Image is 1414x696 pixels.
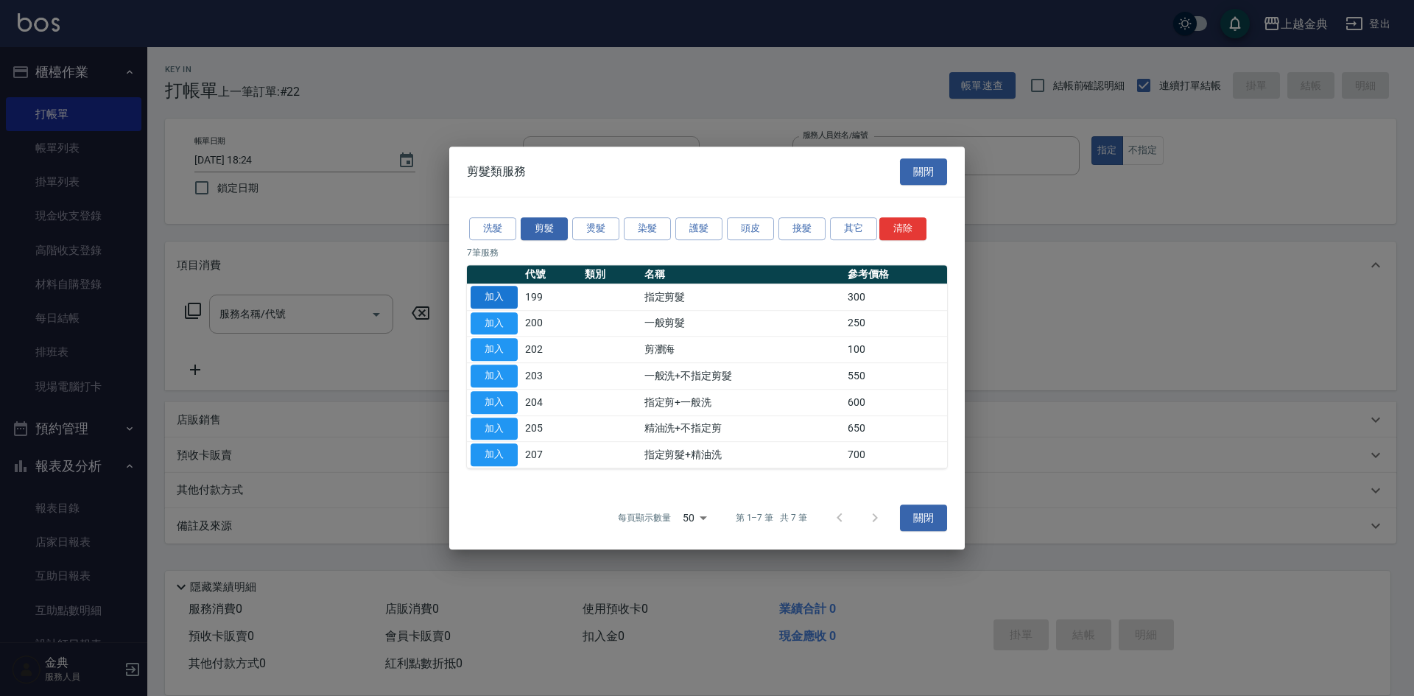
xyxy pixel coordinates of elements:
td: 一般洗+不指定剪髮 [641,363,844,390]
td: 一般剪髮 [641,310,844,337]
td: 204 [521,389,581,415]
button: 洗髮 [469,217,516,240]
td: 精油洗+不指定剪 [641,415,844,442]
td: 550 [844,363,947,390]
button: 加入 [471,312,518,335]
p: 第 1–7 筆 共 7 筆 [736,511,807,524]
button: 清除 [879,217,926,240]
button: 剪髮 [521,217,568,240]
div: 50 [677,498,712,538]
td: 202 [521,337,581,363]
th: 參考價格 [844,265,947,284]
button: 加入 [471,365,518,387]
button: 關閉 [900,505,947,532]
button: 加入 [471,391,518,414]
td: 250 [844,310,947,337]
td: 指定剪+一般洗 [641,389,844,415]
td: 300 [844,284,947,310]
td: 指定剪髮 [641,284,844,310]
th: 代號 [521,265,581,284]
button: 燙髮 [572,217,619,240]
span: 剪髮類服務 [467,164,526,179]
button: 加入 [471,286,518,309]
p: 7 筆服務 [467,246,947,259]
td: 207 [521,442,581,468]
td: 203 [521,363,581,390]
button: 頭皮 [727,217,774,240]
td: 205 [521,415,581,442]
button: 護髮 [675,217,722,240]
td: 指定剪髮+精油洗 [641,442,844,468]
button: 接髮 [778,217,826,240]
button: 加入 [471,338,518,361]
td: 600 [844,389,947,415]
td: 100 [844,337,947,363]
p: 每頁顯示數量 [618,511,671,524]
button: 其它 [830,217,877,240]
td: 199 [521,284,581,310]
td: 200 [521,310,581,337]
th: 類別 [581,265,641,284]
button: 加入 [471,418,518,440]
button: 關閉 [900,158,947,186]
td: 700 [844,442,947,468]
button: 染髮 [624,217,671,240]
button: 加入 [471,443,518,466]
td: 650 [844,415,947,442]
td: 剪瀏海 [641,337,844,363]
th: 名稱 [641,265,844,284]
